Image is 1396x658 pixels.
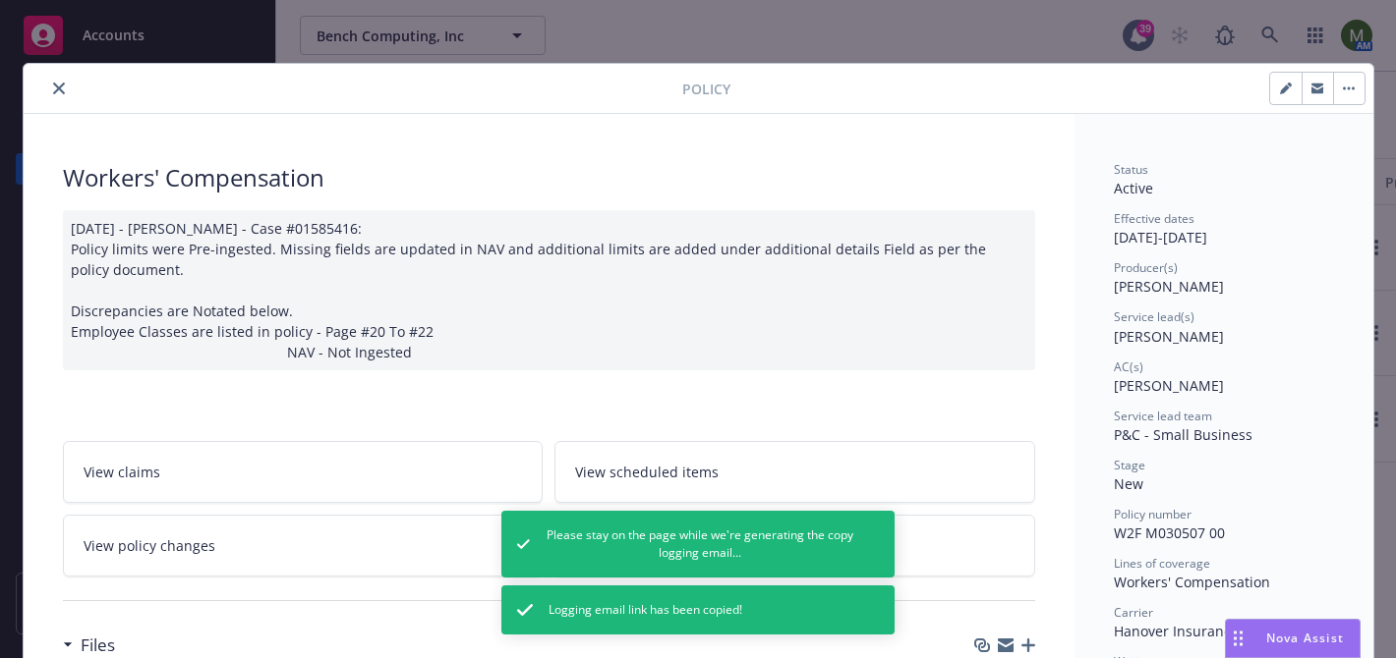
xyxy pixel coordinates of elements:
[1114,425,1252,444] span: P&C - Small Business
[549,601,742,619] span: Logging email link has been copied!
[47,77,71,100] button: close
[1114,523,1225,542] span: W2F M030507 00
[1225,619,1361,658] button: Nova Assist
[1114,210,1194,227] span: Effective dates
[1114,376,1224,395] span: [PERSON_NAME]
[63,515,544,576] a: View policy changes
[1114,277,1224,296] span: [PERSON_NAME]
[1114,327,1224,346] span: [PERSON_NAME]
[554,441,1035,503] a: View scheduled items
[1226,620,1251,657] div: Drag to move
[63,210,1035,370] div: [DATE] - [PERSON_NAME] - Case #01585416: Policy limits were Pre-ingested. Missing fields are upda...
[1114,506,1192,522] span: Policy number
[575,462,719,482] span: View scheduled items
[1114,308,1194,325] span: Service lead(s)
[682,79,730,99] span: Policy
[1114,161,1148,178] span: Status
[1114,259,1178,276] span: Producer(s)
[84,462,160,482] span: View claims
[1114,573,1270,591] span: Workers' Compensation
[1114,358,1143,375] span: AC(s)
[1266,630,1344,646] span: Nova Assist
[63,161,1035,194] div: Workers' Compensation
[1114,457,1145,473] span: Stage
[63,441,544,503] a: View claims
[1114,604,1153,621] span: Carrier
[1114,179,1153,197] span: Active
[63,632,115,658] div: Files
[1114,474,1143,493] span: New
[1114,622,1284,640] span: Hanover Insurance Group
[546,526,855,562] span: Please stay on the page while we're generating the copy logging email...
[1114,555,1210,572] span: Lines of coverage
[1114,408,1212,424] span: Service lead team
[1114,210,1334,247] div: [DATE] - [DATE]
[81,632,115,658] h3: Files
[84,535,215,556] span: View policy changes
